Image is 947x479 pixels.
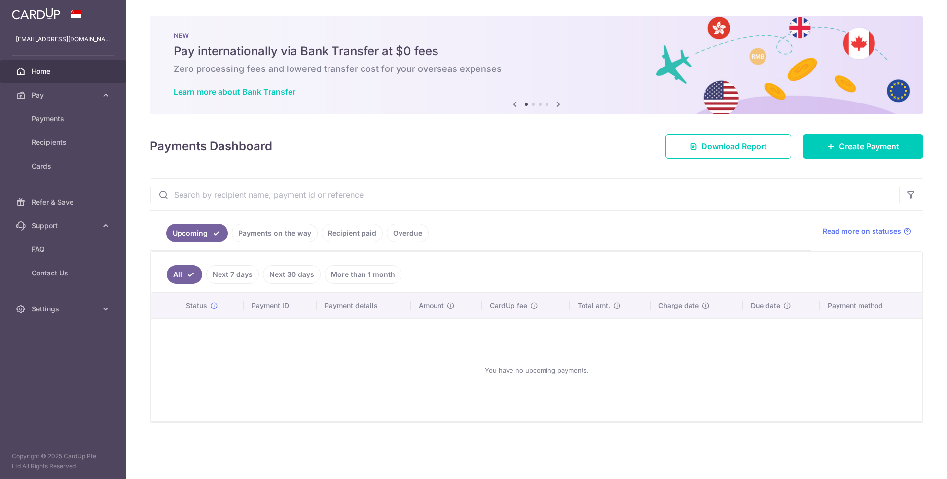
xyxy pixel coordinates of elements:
[150,137,272,155] h4: Payments Dashboard
[665,134,791,159] a: Download Report
[12,8,60,20] img: CardUp
[32,268,97,278] span: Contact Us
[32,137,97,147] span: Recipients
[32,244,97,254] span: FAQ
[174,32,900,39] p: NEW
[701,140,767,152] span: Download Report
[32,197,97,207] span: Refer & Save
[823,226,911,236] a: Read more on statuses
[32,90,97,100] span: Pay
[150,16,923,114] img: Bank transfer banner
[823,226,901,236] span: Read more on statuses
[32,114,97,124] span: Payments
[578,301,610,310] span: Total amt.
[167,265,202,284] a: All
[32,161,97,171] span: Cards
[174,43,900,59] h5: Pay internationally via Bank Transfer at $0 fees
[317,293,411,318] th: Payment details
[174,87,295,97] a: Learn more about Bank Transfer
[166,224,228,242] a: Upcoming
[820,293,922,318] th: Payment method
[883,449,937,474] iframe: Opens a widget where you can find more information
[263,265,321,284] a: Next 30 days
[803,134,923,159] a: Create Payment
[419,301,444,310] span: Amount
[322,224,383,242] a: Recipient paid
[658,301,699,310] span: Charge date
[244,293,317,318] th: Payment ID
[751,301,780,310] span: Due date
[186,301,207,310] span: Status
[490,301,527,310] span: CardUp fee
[206,265,259,284] a: Next 7 days
[32,221,97,231] span: Support
[387,224,429,242] a: Overdue
[325,265,401,284] a: More than 1 month
[232,224,318,242] a: Payments on the way
[163,327,911,413] div: You have no upcoming payments.
[32,67,97,76] span: Home
[174,63,900,75] h6: Zero processing fees and lowered transfer cost for your overseas expenses
[150,179,899,210] input: Search by recipient name, payment id or reference
[16,34,110,44] p: [EMAIL_ADDRESS][DOMAIN_NAME]
[839,140,899,152] span: Create Payment
[32,304,97,314] span: Settings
